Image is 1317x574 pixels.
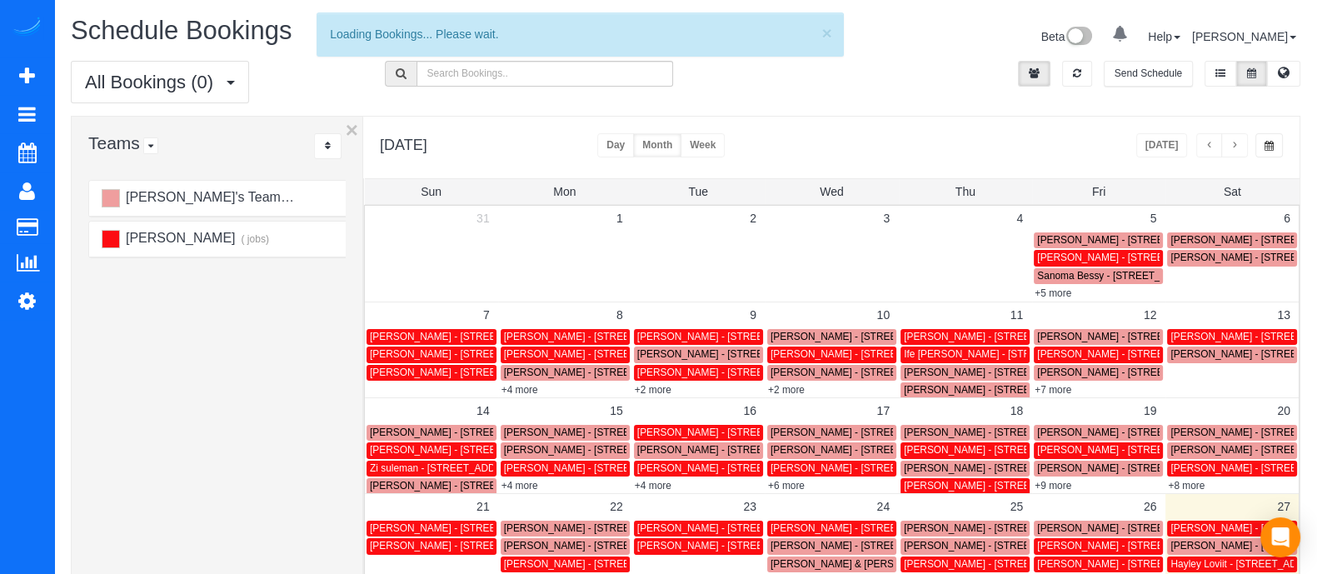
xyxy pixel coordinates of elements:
span: [PERSON_NAME] - [STREET_ADDRESS][PERSON_NAME] [637,522,907,534]
a: 19 [1135,398,1165,423]
button: Day [597,133,634,157]
span: [PERSON_NAME] - [STREET_ADDRESS] [904,367,1092,378]
span: [PERSON_NAME] - [STREET_ADDRESS][PERSON_NAME] [904,427,1174,438]
button: All Bookings (0) [71,61,249,103]
span: [PERSON_NAME] - [STREET_ADDRESS] Se, Marietta, GA 30067 [771,367,1065,378]
h2: [DATE] [380,133,427,154]
a: 25 [1002,494,1032,519]
a: +2 more [635,384,671,396]
span: Teams [88,133,140,152]
span: Zi suleman - [STREET_ADDRESS][PERSON_NAME][PERSON_NAME] [370,462,688,474]
div: ... [314,133,342,159]
button: Send Schedule [1104,61,1193,87]
span: Fri [1092,185,1105,198]
button: × [821,24,831,42]
span: Thu [955,185,975,198]
span: [PERSON_NAME] - [STREET_ADDRESS] [1037,234,1225,246]
span: [PERSON_NAME] - [STREET_ADDRESS][PERSON_NAME] [370,522,640,534]
a: Help [1148,30,1180,43]
span: Schedule Bookings [71,16,292,45]
div: Open Intercom Messenger [1260,517,1300,557]
a: 13 [1269,302,1299,327]
a: 6 [1275,206,1299,231]
a: 7 [475,302,498,327]
button: Week [681,133,725,157]
span: [PERSON_NAME] - [STREET_ADDRESS] [370,540,558,552]
span: [PERSON_NAME] - [STREET_ADDRESS] [904,444,1092,456]
span: Ife [PERSON_NAME] - [STREET_ADDRESS] [904,348,1106,360]
span: [PERSON_NAME] - [STREET_ADDRESS] [771,331,959,342]
span: [PERSON_NAME] - [STREET_ADDRESS][PERSON_NAME] Sw, [GEOGRAPHIC_DATA] [370,348,764,360]
span: [PERSON_NAME] - [STREET_ADDRESS] [1037,462,1225,474]
a: 17 [868,398,898,423]
a: +4 more [635,480,671,492]
a: +6 more [768,480,805,492]
span: [PERSON_NAME] - [STREET_ADDRESS] [504,540,692,552]
span: [PERSON_NAME] - [STREET_ADDRESS][PERSON_NAME] [1037,348,1307,360]
a: Beta [1041,30,1093,43]
span: Sanoma Bessy - [STREET_ADDRESS] [1037,270,1210,282]
a: 31 [468,206,498,231]
span: [PERSON_NAME] - [STREET_ADDRESS] [904,480,1092,492]
a: +4 more [501,480,538,492]
span: [PERSON_NAME] - [STREET_ADDRESS][PERSON_NAME] [904,384,1174,396]
span: All Bookings (0) [85,72,222,92]
span: [PERSON_NAME] - [STREET_ADDRESS][PERSON_NAME] [504,427,774,438]
span: [PERSON_NAME] - [STREET_ADDRESS][PERSON_NAME] [504,522,774,534]
a: 14 [468,398,498,423]
a: +2 more [768,384,805,396]
span: [PERSON_NAME] - [STREET_ADDRESS][PERSON_NAME] [1037,522,1307,534]
a: 2 [741,206,765,231]
span: [PERSON_NAME] - [STREET_ADDRESS] [504,444,692,456]
span: [PERSON_NAME]'s Team [123,190,280,204]
span: [PERSON_NAME] - [STREET_ADDRESS] [904,540,1092,552]
small: ( jobs) [239,233,269,245]
img: New interface [1065,27,1092,48]
button: × [346,119,358,141]
span: [PERSON_NAME] - [STREET_ADDRESS] [637,462,826,474]
a: 22 [601,494,631,519]
span: [PERSON_NAME] - [STREET_ADDRESS][PERSON_NAME] [504,558,774,570]
span: [PERSON_NAME] - [STREET_ADDRESS] [637,427,826,438]
a: 18 [1002,398,1032,423]
span: Wed [820,185,844,198]
a: 10 [868,302,898,327]
a: Automaid Logo [10,17,43,40]
a: 21 [468,494,498,519]
span: [PERSON_NAME] - [STREET_ADDRESS] [1037,331,1225,342]
a: 9 [741,302,765,327]
span: [PERSON_NAME] - [STREET_ADDRESS] [370,331,558,342]
input: Search Bookings.. [417,61,674,87]
span: [PERSON_NAME] - [STREET_ADDRESS] [771,427,959,438]
a: 8 [608,302,631,327]
span: Mon [553,185,576,198]
span: [PERSON_NAME] - [STREET_ADDRESS] [1037,252,1225,263]
span: [PERSON_NAME] - [STREET_ADDRESS][PERSON_NAME] [637,348,907,360]
a: 4 [1008,206,1031,231]
span: [PERSON_NAME] - [STREET_ADDRESS] [1037,558,1225,570]
a: 3 [875,206,898,231]
span: [PERSON_NAME] - [STREET_ADDRESS] [771,348,959,360]
a: 11 [1002,302,1032,327]
a: 16 [735,398,765,423]
i: Sort Teams [325,141,331,151]
span: [PERSON_NAME] - [STREET_ADDRESS] [370,367,558,378]
span: [PERSON_NAME] - [STREET_ADDRESS][PERSON_NAME][PERSON_NAME] [504,348,856,360]
span: Sat [1224,185,1241,198]
a: 1 [608,206,631,231]
span: [PERSON_NAME] - [STREET_ADDRESS] [637,444,826,456]
span: [PERSON_NAME] - [STREET_ADDRESS] [637,367,826,378]
span: [PERSON_NAME] - [STREET_ADDRESS][PERSON_NAME] [904,462,1174,474]
span: [PERSON_NAME] - [STREET_ADDRESS], [GEOGRAPHIC_DATA], [GEOGRAPHIC_DATA] 30078 [504,331,940,342]
a: 24 [868,494,898,519]
span: [PERSON_NAME] - [STREET_ADDRESS][PERSON_NAME] [370,427,640,438]
a: +9 more [1035,480,1071,492]
span: [PERSON_NAME] - [STREET_ADDRESS] [771,522,959,534]
span: [PERSON_NAME] - [STREET_ADDRESS] [771,462,959,474]
span: Sun [421,185,441,198]
span: [PERSON_NAME] - [STREET_ADDRESS] [904,331,1092,342]
span: [PERSON_NAME] - [STREET_ADDRESS] [637,540,826,552]
a: +4 more [501,384,538,396]
span: [PERSON_NAME] - [STREET_ADDRESS] [771,540,959,552]
a: 23 [735,494,765,519]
